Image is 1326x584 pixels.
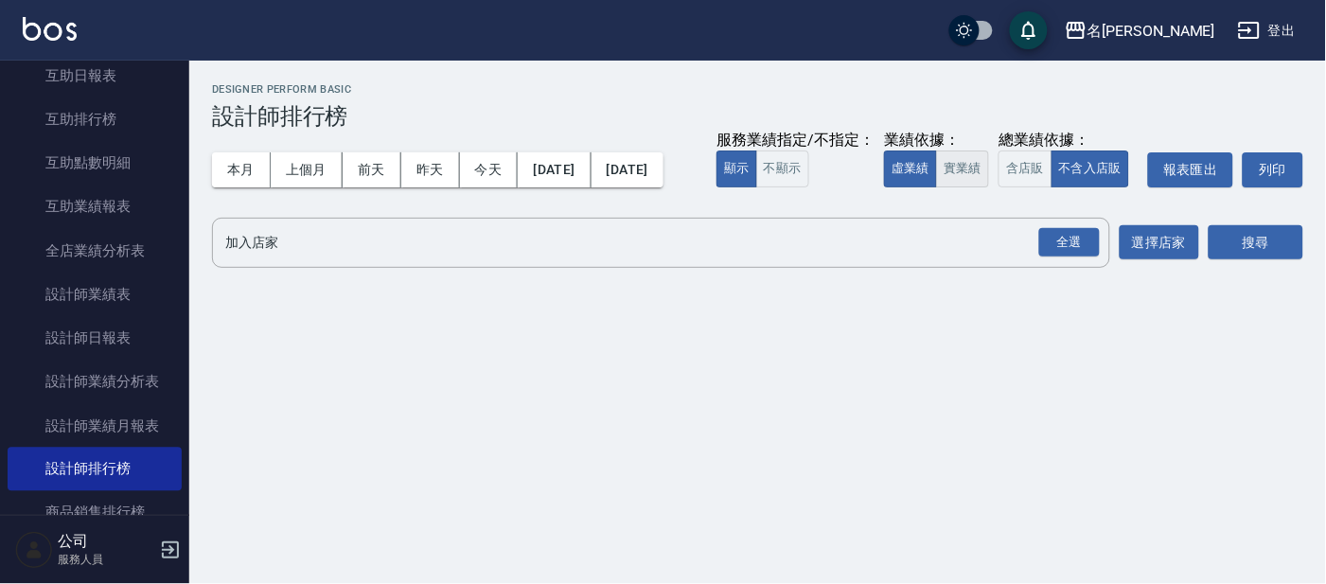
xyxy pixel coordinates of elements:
[1230,13,1303,48] button: 登出
[401,152,460,187] button: 昨天
[221,226,1073,259] input: 店家名稱
[1087,19,1215,43] div: 名[PERSON_NAME]
[8,141,182,185] a: 互助點數明細
[999,131,1139,150] div: 總業績依據：
[8,273,182,316] a: 設計師業績表
[1039,228,1100,257] div: 全選
[343,152,401,187] button: 前天
[212,152,271,187] button: 本月
[8,54,182,97] a: 互助日報表
[884,131,989,150] div: 業績依據：
[212,83,1303,96] h2: Designer Perform Basic
[1052,150,1130,187] button: 不含入店販
[1035,224,1104,261] button: Open
[518,152,591,187] button: [DATE]
[884,150,937,187] button: 虛業績
[1120,225,1199,260] button: 選擇店家
[1148,152,1233,187] button: 報表匯出
[8,448,182,491] a: 設計師排行榜
[716,131,875,150] div: 服務業績指定/不指定：
[8,404,182,448] a: 設計師業績月報表
[460,152,519,187] button: 今天
[756,150,809,187] button: 不顯示
[15,531,53,569] img: Person
[212,103,1303,130] h3: 設計師排行榜
[1010,11,1048,49] button: save
[1057,11,1223,50] button: 名[PERSON_NAME]
[8,316,182,360] a: 設計師日報表
[8,229,182,273] a: 全店業績分析表
[999,150,1052,187] button: 含店販
[716,150,757,187] button: 顯示
[58,551,154,568] p: 服務人員
[58,532,154,551] h5: 公司
[936,150,989,187] button: 實業績
[271,152,343,187] button: 上個月
[8,97,182,141] a: 互助排行榜
[8,185,182,228] a: 互助業績報表
[8,360,182,403] a: 設計師業績分析表
[8,491,182,535] a: 商品銷售排行榜
[23,17,77,41] img: Logo
[592,152,663,187] button: [DATE]
[1243,152,1303,187] button: 列印
[1209,225,1303,260] button: 搜尋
